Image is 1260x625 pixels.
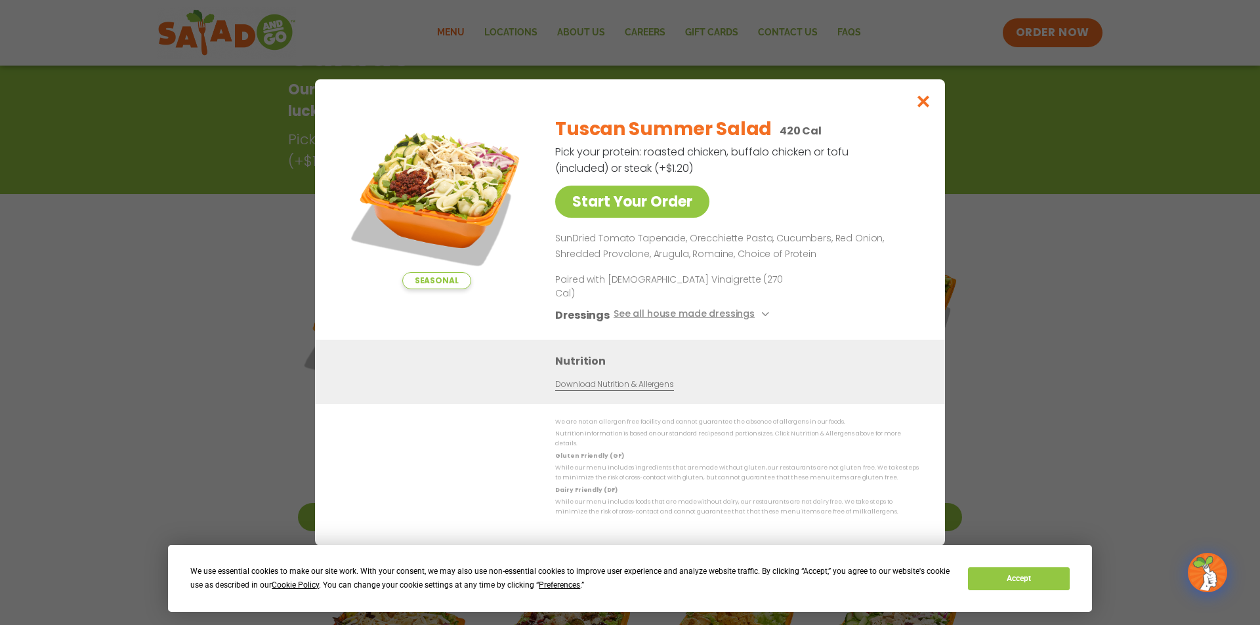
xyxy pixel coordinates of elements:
[272,580,319,590] span: Cookie Policy
[555,497,919,517] p: While our menu includes foods that are made without dairy, our restaurants are not dairy free. We...
[1189,554,1226,591] img: wpChatIcon
[555,353,925,369] h3: Nutrition
[402,272,471,289] span: Seasonal
[902,79,945,123] button: Close modal
[555,144,850,176] p: Pick your protein: roasted chicken, buffalo chicken or tofu (included) or steak (+$1.20)
[555,417,919,427] p: We are not an allergen free facility and cannot guarantee the absence of allergens in our foods.
[555,307,610,323] h3: Dressings
[555,429,919,449] p: Nutrition information is based on our standard recipes and portion sizes. Click Nutrition & Aller...
[555,452,623,460] strong: Gluten Friendly (GF)
[780,123,822,139] p: 420 Cal
[555,486,617,494] strong: Dairy Friendly (DF)
[345,106,528,289] img: Featured product photo for Tuscan Summer Salad
[555,115,772,143] h2: Tuscan Summer Salad
[168,545,1092,612] div: Cookie Consent Prompt
[555,186,709,218] a: Start Your Order
[555,463,919,483] p: While our menu includes ingredients that are made without gluten, our restaurants are not gluten ...
[968,567,1069,590] button: Accept
[539,580,580,590] span: Preferences
[614,307,773,323] button: See all house made dressings
[555,273,798,300] p: Paired with [DEMOGRAPHIC_DATA] Vinaigrette (270 Cal)
[555,231,913,262] p: SunDried Tomato Tapenade, Orecchiette Pasta, Cucumbers, Red Onion, Shredded Provolone, Arugula, R...
[190,565,952,592] div: We use essential cookies to make our site work. With your consent, we may also use non-essential ...
[555,378,673,391] a: Download Nutrition & Allergens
